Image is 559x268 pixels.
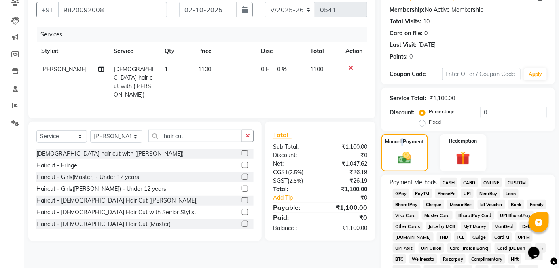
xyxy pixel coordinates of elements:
th: Service [109,42,160,60]
span: CGST [273,169,288,176]
div: 0 [424,29,428,38]
span: 0 % [277,65,287,74]
div: ₹1,047.62 [320,160,373,168]
span: UPI [461,189,474,198]
div: Coupon Code [390,70,442,78]
div: Haircut - Girls(Master) - Under 12 years [36,173,139,181]
span: Card (DL Bank) [495,243,532,253]
span: ONLINE [481,178,502,187]
span: MI Voucher [478,200,505,209]
div: Services [37,27,373,42]
span: BharatPay Card [456,211,495,220]
img: _cash.svg [394,150,415,166]
span: 1100 [198,65,211,73]
div: Points: [390,53,408,61]
div: Total: [267,185,320,194]
span: Razorpay [440,254,466,264]
span: Other Cards [393,222,423,231]
span: CEdge [470,232,489,242]
div: [DATE] [418,41,436,49]
label: Redemption [449,137,477,145]
span: 2.5% [290,169,302,175]
span: Master Card [422,211,453,220]
span: CASH [440,178,457,187]
iframe: chat widget [525,236,551,260]
span: UPI Axis [393,243,415,253]
div: Net: [267,160,320,168]
div: 0 [409,53,413,61]
span: UPI Union [419,243,444,253]
div: Discount: [267,151,320,160]
span: TCL [454,232,467,242]
div: Paid: [267,213,320,222]
div: ₹1,100.00 [430,94,455,103]
div: Haircut - Girls([PERSON_NAME]) - Under 12 years [36,185,166,193]
input: Search or Scan [148,130,242,142]
div: ₹1,100.00 [320,224,373,232]
span: Bank [508,200,524,209]
div: Payable: [267,203,320,212]
div: Card on file: [390,29,423,38]
span: MariDeal [492,222,517,231]
div: Membership: [390,6,425,14]
span: [PERSON_NAME] [41,65,87,73]
span: Card M [492,232,512,242]
span: UPI M [515,232,533,242]
div: ( ) [267,177,320,185]
span: 1 [165,65,168,73]
span: Wellnessta [409,254,437,264]
span: CUSTOM [505,178,529,187]
div: Last Visit: [390,41,417,49]
th: Total [305,42,341,60]
span: DefiDeal [520,222,543,231]
span: [DEMOGRAPHIC_DATA] hair cut with ([PERSON_NAME]) [114,65,154,98]
div: ( ) [267,168,320,177]
label: Manual Payment [385,138,424,146]
th: Qty [160,42,193,60]
span: PayTM [413,189,432,198]
label: Fixed [429,118,441,126]
span: [DOMAIN_NAME] [393,232,434,242]
div: Balance : [267,224,320,232]
img: _gift.svg [452,150,474,167]
span: 2.5% [289,177,301,184]
span: CARD [461,178,478,187]
button: +91 [36,2,59,17]
div: Haircut - [DEMOGRAPHIC_DATA] Hair Cut with Senior Stylist [36,208,196,217]
span: BTC [393,254,406,264]
span: Nift [508,254,521,264]
div: ₹1,100.00 [320,203,373,212]
div: Haircut - [DEMOGRAPHIC_DATA] Hair Cut (Master) [36,220,171,228]
div: ₹26.19 [320,168,373,177]
div: Haircut - [DEMOGRAPHIC_DATA] Hair Cut ([PERSON_NAME]) [36,196,198,205]
div: ₹1,100.00 [320,185,373,194]
div: [DEMOGRAPHIC_DATA] hair cut with ([PERSON_NAME]) [36,150,184,158]
div: ₹0 [320,213,373,222]
span: Loan [503,189,519,198]
span: MosamBee [447,200,475,209]
span: MyT Money [461,222,489,231]
span: Cheque [423,200,444,209]
a: Add Tip [267,194,329,202]
div: Haircut - Fringe [36,161,77,170]
span: 1100 [310,65,323,73]
input: Enter Offer / Coupon Code [442,68,521,80]
div: 10 [423,17,430,26]
div: Total Visits: [390,17,421,26]
span: BharatPay [393,200,420,209]
div: Discount: [390,108,415,117]
div: No Active Membership [390,6,547,14]
input: Search by Name/Mobile/Email/Code [58,2,167,17]
th: Stylist [36,42,109,60]
div: ₹0 [329,194,373,202]
span: Juice by MCB [426,222,458,231]
div: ₹0 [320,151,373,160]
div: Sub Total: [267,143,320,151]
th: Price [193,42,256,60]
span: GPay [393,189,409,198]
th: Action [341,42,367,60]
span: Payment Methods [390,178,437,187]
span: Total [273,131,292,139]
th: Disc [256,42,306,60]
span: UPI BharatPay [498,211,534,220]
